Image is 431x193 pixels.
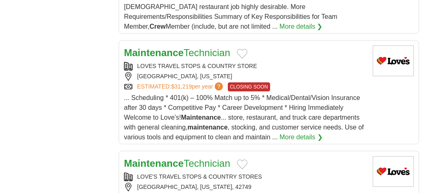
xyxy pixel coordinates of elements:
[124,47,230,58] a: MaintenanceTechnician
[373,45,414,76] img: Love's Travel Stops & Country Stores logo
[237,49,248,59] button: Add to favorite jobs
[137,63,257,69] a: LOVES TRAVEL STOPS & COUNTRY STORE
[124,72,366,81] div: [GEOGRAPHIC_DATA], [US_STATE]
[171,83,192,90] span: $31,219
[280,22,323,32] a: More details ❯
[228,82,270,91] span: CLOSING SOON
[124,158,230,169] a: MaintenanceTechnician
[124,47,183,58] strong: Maintenance
[188,124,228,131] strong: maintenance
[280,132,323,142] a: More details ❯
[137,173,262,180] a: LOVE'S TRAVEL STOPS & COUNTRY STORES
[215,82,223,91] span: ?
[124,158,183,169] strong: Maintenance
[373,156,414,187] img: Love's Travel Stops & Country Stores logo
[137,82,225,91] a: ESTIMATED:$31,219per year?
[149,23,165,30] strong: Crew
[124,94,364,141] span: ... Scheduling * 401(k) – 100% Match up to 5% * Medical/Dental/Vision Insurance after 30 days * C...
[181,114,221,121] strong: Maintenance
[237,159,248,169] button: Add to favorite jobs
[124,183,366,191] div: [GEOGRAPHIC_DATA], [US_STATE], 42749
